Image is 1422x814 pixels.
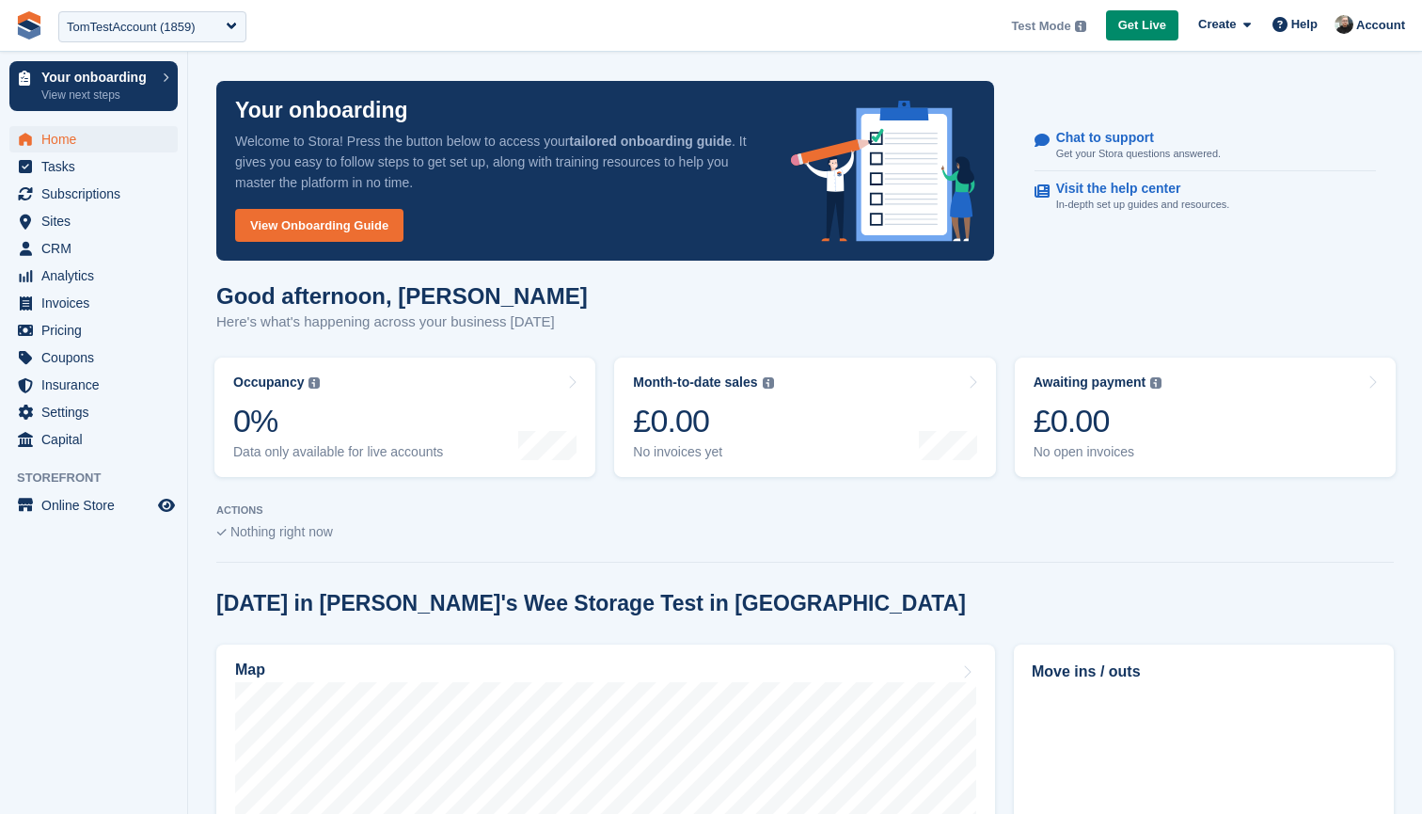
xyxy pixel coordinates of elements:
span: Storefront [17,469,187,487]
a: menu [9,372,178,398]
p: View next steps [41,87,153,104]
span: Home [41,126,154,152]
div: Data only available for live accounts [233,444,443,460]
a: menu [9,126,178,152]
span: Account [1356,16,1405,35]
a: menu [9,235,178,262]
img: Tom Huddleston [1335,15,1353,34]
div: Awaiting payment [1034,375,1146,391]
span: Analytics [41,263,154,289]
div: No invoices yet [633,444,773,460]
p: Chat to support [1056,130,1206,146]
a: menu [9,492,178,519]
div: Month-to-date sales [633,375,757,391]
a: menu [9,344,178,371]
a: menu [9,290,178,316]
a: Occupancy 0% Data only available for live accounts [214,358,595,477]
p: Welcome to Stora! Press the button below to access your . It gives you easy to follow steps to ge... [235,131,761,193]
h2: Move ins / outs [1032,661,1376,683]
span: Sites [41,208,154,234]
div: Occupancy [233,375,304,391]
a: Visit the help center In-depth set up guides and resources. [1035,171,1376,222]
span: Capital [41,426,154,453]
span: Get Live [1118,16,1166,35]
a: menu [9,317,178,343]
img: onboarding-info-6c161a55d2c0e0a8cae90662b2fe09162a5109e8cc188191df67fb4f79e88e88.svg [791,101,975,242]
div: No open invoices [1034,444,1162,460]
p: Your onboarding [41,71,153,84]
span: Online Store [41,492,154,519]
img: stora-icon-8386f47178a22dfd0bd8f6a31ec36ba5ce8667c1dd55bd0f319d3a0aa187defe.svg [15,11,43,40]
h2: [DATE] in [PERSON_NAME]'s Wee Storage Test in [GEOGRAPHIC_DATA] [216,591,966,616]
a: Awaiting payment £0.00 No open invoices [1015,358,1396,477]
img: blank_slate_check_icon-ba018cac091ee9be17c0a81a6c232d5eb81de652e7a59be601be346b1b6ddf79.svg [216,529,227,536]
p: In-depth set up guides and resources. [1056,197,1230,213]
span: Insurance [41,372,154,398]
p: Here's what's happening across your business [DATE] [216,311,588,333]
h2: Map [235,662,265,678]
span: Subscriptions [41,181,154,207]
p: Visit the help center [1056,181,1215,197]
p: Get your Stora questions answered. [1056,146,1221,162]
a: Chat to support Get your Stora questions answered. [1035,120,1376,172]
a: menu [9,399,178,425]
h1: Good afternoon, [PERSON_NAME] [216,283,588,309]
a: Preview store [155,494,178,517]
a: menu [9,153,178,180]
a: menu [9,208,178,234]
a: menu [9,263,178,289]
p: Your onboarding [235,100,408,121]
strong: tailored onboarding guide [569,134,732,149]
span: Test Mode [1011,17,1070,36]
div: 0% [233,402,443,440]
img: icon-info-grey-7440780725fd019a000dd9b08b2336e03edf1995a4989e88bcd33f0948082b44.svg [763,377,774,389]
span: Pricing [41,317,154,343]
img: icon-info-grey-7440780725fd019a000dd9b08b2336e03edf1995a4989e88bcd33f0948082b44.svg [308,377,320,389]
span: Invoices [41,290,154,316]
a: Get Live [1106,10,1178,41]
span: CRM [41,235,154,262]
div: £0.00 [633,402,773,440]
span: Nothing right now [230,524,333,539]
div: £0.00 [1034,402,1162,440]
img: icon-info-grey-7440780725fd019a000dd9b08b2336e03edf1995a4989e88bcd33f0948082b44.svg [1150,377,1161,389]
span: Create [1198,15,1236,34]
span: Help [1291,15,1318,34]
a: Your onboarding View next steps [9,61,178,111]
span: Coupons [41,344,154,371]
a: menu [9,181,178,207]
p: ACTIONS [216,504,1394,517]
img: icon-info-grey-7440780725fd019a000dd9b08b2336e03edf1995a4989e88bcd33f0948082b44.svg [1075,21,1086,32]
span: Settings [41,399,154,425]
a: View Onboarding Guide [235,209,403,242]
div: TomTestAccount (1859) [67,18,196,37]
a: Month-to-date sales £0.00 No invoices yet [614,358,995,477]
a: menu [9,426,178,453]
span: Tasks [41,153,154,180]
